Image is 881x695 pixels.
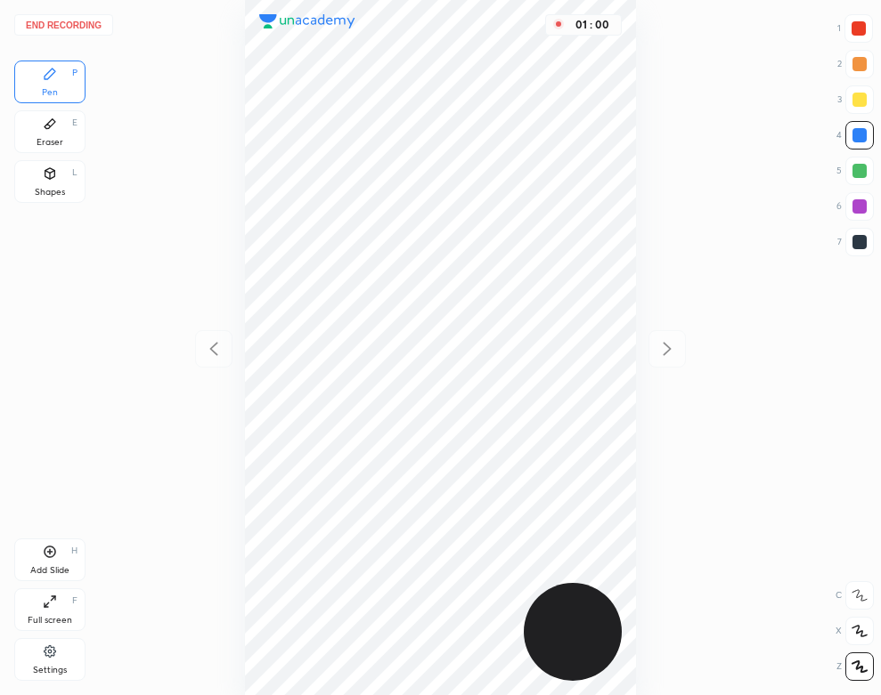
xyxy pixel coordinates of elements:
[72,596,77,605] div: F
[837,50,874,78] div: 2
[35,188,65,197] div: Shapes
[42,88,58,97] div: Pen
[836,581,874,610] div: C
[836,617,874,645] div: X
[30,566,69,575] div: Add Slide
[259,14,355,28] img: logo.38c385cc.svg
[836,652,874,681] div: Z
[837,85,874,114] div: 3
[37,138,63,147] div: Eraser
[836,192,874,221] div: 6
[836,121,874,150] div: 4
[71,546,77,555] div: H
[72,69,77,77] div: P
[571,19,614,31] div: 01 : 00
[836,157,874,185] div: 5
[33,666,67,675] div: Settings
[72,168,77,177] div: L
[14,14,113,36] button: End recording
[837,228,874,256] div: 7
[72,118,77,127] div: E
[837,14,873,43] div: 1
[28,616,72,625] div: Full screen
